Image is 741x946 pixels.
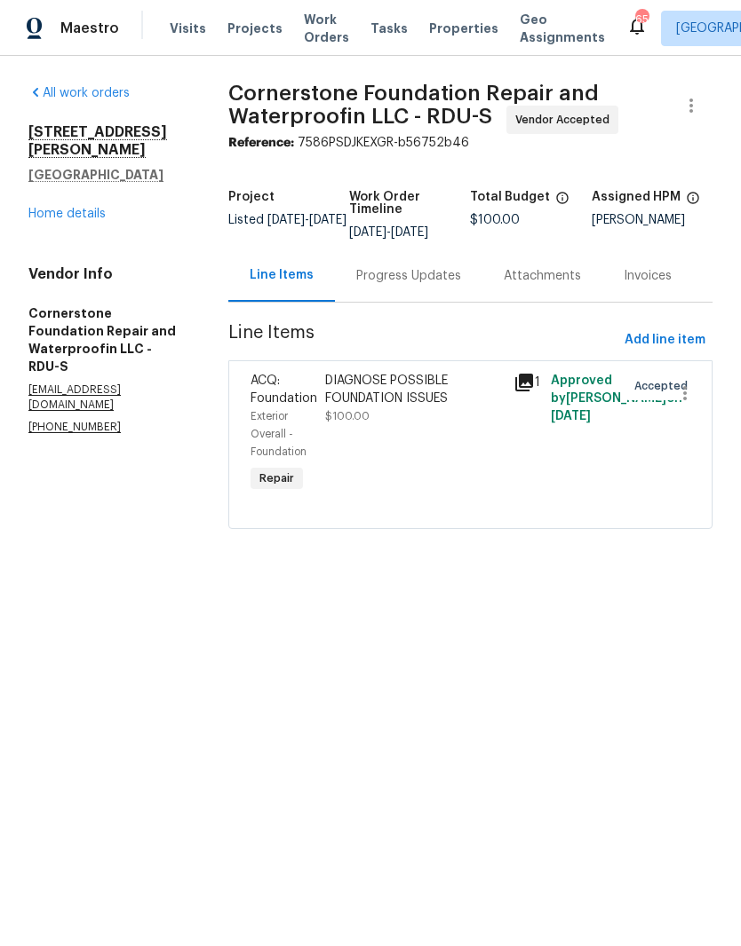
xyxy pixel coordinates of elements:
div: 65 [635,11,648,28]
span: [DATE] [267,214,305,226]
span: Tasks [370,22,408,35]
h4: Vendor Info [28,265,186,283]
span: ACQ: Foundation [251,374,317,405]
span: - [267,214,347,226]
div: Progress Updates [356,267,461,285]
div: [PERSON_NAME] [592,214,713,226]
h5: Total Budget [470,191,550,203]
div: Line Items [250,266,314,284]
span: The total cost of line items that have been proposed by Opendoor. This sum includes line items th... [555,191,570,214]
div: Invoices [624,267,672,285]
span: - [349,226,428,239]
span: [DATE] [391,226,428,239]
a: Home details [28,208,106,220]
span: Maestro [60,20,119,37]
span: $100.00 [325,411,370,422]
span: Listed [228,214,347,226]
span: Approved by [PERSON_NAME] on [551,374,682,422]
span: Geo Assignments [520,11,605,46]
span: Repair [252,469,301,487]
div: DIAGNOSE POSSIBLE FOUNDATION ISSUES [325,372,502,407]
span: [DATE] [309,214,347,226]
h5: Assigned HPM [592,191,681,203]
a: All work orders [28,87,130,99]
span: [DATE] [349,226,386,239]
span: Accepted [634,377,695,395]
span: [DATE] [551,410,591,422]
b: Reference: [228,137,294,149]
h5: Cornerstone Foundation Repair and Waterproofin LLC - RDU-S [28,304,186,375]
span: Exterior Overall - Foundation [251,411,307,457]
div: 1 [514,372,540,393]
span: $100.00 [470,214,520,226]
span: Projects [227,20,283,37]
span: The hpm assigned to this work order. [686,191,700,214]
h5: Work Order Timeline [349,191,470,216]
div: 7586PSDJKEXGR-b56752b46 [228,134,713,152]
span: Properties [429,20,498,37]
span: Vendor Accepted [515,111,617,129]
span: Visits [170,20,206,37]
span: Line Items [228,324,617,357]
button: Add line item [617,324,713,357]
span: Add line item [625,329,705,351]
span: Work Orders [304,11,349,46]
div: Attachments [504,267,581,285]
span: Cornerstone Foundation Repair and Waterproofin LLC - RDU-S [228,83,599,127]
h5: Project [228,191,275,203]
